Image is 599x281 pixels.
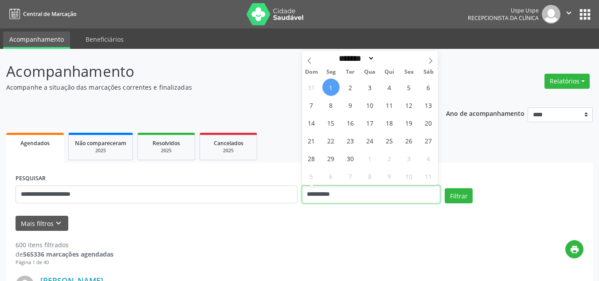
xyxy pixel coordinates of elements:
[342,167,359,185] span: Outubro 7, 2025
[419,69,438,75] span: Sáb
[214,139,243,147] span: Cancelados
[303,132,320,149] span: Setembro 21, 2025
[420,96,437,114] span: Setembro 13, 2025
[400,167,418,185] span: Outubro 10, 2025
[400,132,418,149] span: Setembro 26, 2025
[381,150,398,167] span: Outubro 2, 2025
[322,167,340,185] span: Outubro 6, 2025
[206,147,251,154] div: 2025
[420,167,437,185] span: Outubro 11, 2025
[20,139,50,147] span: Agendados
[400,96,418,114] span: Setembro 12, 2025
[16,259,114,266] div: Página 1 de 40
[400,114,418,131] span: Setembro 19, 2025
[420,114,437,131] span: Setembro 20, 2025
[361,96,379,114] span: Setembro 10, 2025
[445,188,473,203] button: Filtrar
[468,7,539,14] div: Uspe Uspe
[75,147,126,154] div: 2025
[75,139,126,147] span: Não compareceram
[16,240,114,249] div: 600 itens filtrados
[381,79,398,96] span: Setembro 4, 2025
[380,69,399,75] span: Qui
[342,79,359,96] span: Setembro 2, 2025
[79,32,130,47] a: Beneficiários
[446,107,525,119] p: Ano de acompanhamento
[361,114,379,131] span: Setembro 17, 2025
[375,54,404,63] input: Year
[420,150,437,167] span: Outubro 4, 2025
[6,60,417,83] p: Acompanhamento
[361,150,379,167] span: Outubro 1, 2025
[321,69,341,75] span: Seg
[544,74,590,89] button: Relatórios
[361,132,379,149] span: Setembro 24, 2025
[54,218,63,228] i: keyboard_arrow_down
[399,69,419,75] span: Sex
[16,172,46,186] label: PESQUISAR
[322,114,340,131] span: Setembro 15, 2025
[342,114,359,131] span: Setembro 16, 2025
[23,10,76,18] span: Central de Marcação
[23,250,114,258] strong: 565336 marcações agendadas
[361,167,379,185] span: Outubro 8, 2025
[342,132,359,149] span: Setembro 23, 2025
[360,69,380,75] span: Qua
[342,96,359,114] span: Setembro 9, 2025
[303,167,320,185] span: Outubro 5, 2025
[341,69,360,75] span: Ter
[342,150,359,167] span: Setembro 30, 2025
[6,83,417,92] p: Acompanhe a situação das marcações correntes e finalizadas
[303,114,320,131] span: Setembro 14, 2025
[468,14,539,22] span: Recepcionista da clínica
[560,5,577,24] button: 
[565,240,583,258] button: print
[16,216,68,231] button: Mais filtroskeyboard_arrow_down
[570,245,579,254] i: print
[400,150,418,167] span: Outubro 3, 2025
[381,96,398,114] span: Setembro 11, 2025
[420,79,437,96] span: Setembro 6, 2025
[381,167,398,185] span: Outubro 9, 2025
[3,32,70,49] a: Acompanhamento
[420,132,437,149] span: Setembro 27, 2025
[303,96,320,114] span: Setembro 7, 2025
[400,79,418,96] span: Setembro 5, 2025
[381,114,398,131] span: Setembro 18, 2025
[322,96,340,114] span: Setembro 8, 2025
[302,69,321,75] span: Dom
[322,132,340,149] span: Setembro 22, 2025
[303,150,320,167] span: Setembro 28, 2025
[336,54,375,63] select: Month
[303,79,320,96] span: Agosto 31, 2025
[381,132,398,149] span: Setembro 25, 2025
[16,249,114,259] div: de
[322,79,340,96] span: Setembro 1, 2025
[153,139,180,147] span: Resolvidos
[577,7,593,22] button: apps
[542,5,560,24] img: img
[361,79,379,96] span: Setembro 3, 2025
[564,8,574,18] i: 
[322,150,340,167] span: Setembro 29, 2025
[6,7,76,21] a: Central de Marcação
[144,147,188,154] div: 2025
